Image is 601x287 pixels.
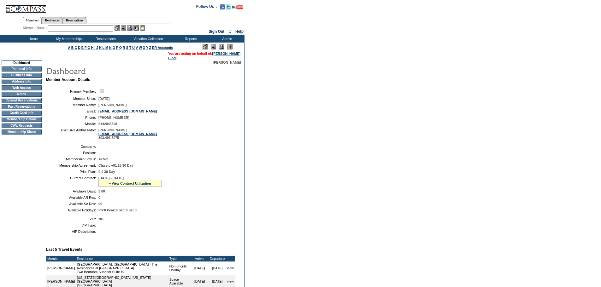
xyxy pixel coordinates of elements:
a: G [87,46,90,49]
a: L [103,46,104,49]
a: H [91,46,94,49]
td: VIP: [49,217,96,221]
span: :: [229,29,231,34]
a: P [116,46,118,49]
a: Follow us on Twitter [226,6,231,10]
a: Z [149,46,151,49]
td: Web Access [2,85,42,90]
td: Member [46,256,76,261]
a: » View Contract Utilization [109,181,151,185]
a: Reservations [63,17,86,24]
span: 3.00 [98,189,105,193]
a: C [74,46,77,49]
td: Member Since: [49,97,96,100]
a: ER Accounts [152,46,173,49]
a: [EMAIL_ADDRESS][DOMAIN_NAME] [98,132,157,136]
a: K [99,46,102,49]
td: Reports [172,35,208,43]
td: My Memberships [50,35,87,43]
td: VIP Description: [49,230,96,233]
td: Email: [49,109,96,113]
a: F [85,46,87,49]
img: Impersonate [127,25,133,31]
span: NO [98,217,103,221]
span: 6142046508 [98,122,117,126]
td: Available SA Res: [49,202,96,206]
a: B [71,46,74,49]
img: Follow us on Twitter [226,4,231,9]
a: X [143,46,145,49]
a: view [227,279,234,283]
a: [EMAIL_ADDRESS][DOMAIN_NAME] [98,109,157,113]
a: Y [146,46,148,49]
td: Personal Info [2,66,42,72]
td: Notes [2,92,42,97]
img: Log Concern/Member Elevation [227,44,233,49]
a: T [129,46,132,49]
td: Non-priority Holiday [168,261,191,275]
td: [DATE] [191,261,209,275]
td: Primary Member: [49,88,96,94]
td: Available Holidays: [49,208,96,212]
b: Last 5 Travel Events [46,247,82,252]
a: Q [119,46,122,49]
td: Position: [49,151,96,155]
a: V [136,46,138,49]
a: S [126,46,128,49]
td: Phone: [49,116,96,119]
span: [DATE] [98,97,109,100]
a: I [94,46,95,49]
td: Past Reservations [2,104,42,109]
a: U [132,46,135,49]
img: Reservations [133,25,139,31]
span: Classic v01.15 30 Day [98,164,133,167]
span: [PERSON_NAME] [98,103,127,107]
td: Price Plan: [49,170,96,174]
td: Residence [76,256,168,261]
span: [PERSON_NAME] 303.493.6075 [98,128,157,140]
td: Available Days: [49,189,96,193]
td: Vacation Collection [123,35,172,43]
span: You are acting on behalf of: [168,52,240,55]
div: Member Name: [23,25,48,31]
a: Become our fan on Facebook [220,6,225,10]
a: Residences [42,17,63,24]
td: Available AR Res: [49,196,96,199]
td: Departure [209,256,226,261]
a: W [139,46,142,49]
span: [PERSON_NAME] [213,60,241,64]
img: Edit Mode [203,44,208,49]
td: Exclusive Ambassador: [49,128,96,140]
a: Subscribe to our YouTube Channel [232,6,243,10]
a: E [81,46,84,49]
td: Membership Details [2,117,42,122]
a: D [78,46,80,49]
td: VIP Type: [49,223,96,227]
img: Subscribe to our YouTube Channel [232,5,243,9]
a: Help [235,29,244,34]
td: Home [14,35,50,43]
a: M [105,46,108,49]
td: Current Reservations [2,98,42,103]
td: Type [168,256,191,261]
b: Member Account Details [46,77,90,82]
span: 0 [98,196,100,199]
img: b_calculator.gif [140,25,145,31]
td: Dashboard [2,60,42,65]
td: [GEOGRAPHIC_DATA], [GEOGRAPHIC_DATA] - The Residences at [GEOGRAPHIC_DATA] Two Bedroom Superior S... [76,261,168,275]
span: 0-0 30 Day [98,170,115,174]
td: Membership Agreement: [49,164,96,167]
td: Arrival [191,256,209,261]
a: Sign Out [209,29,224,34]
td: [DATE] [209,261,226,275]
td: Credit Card Info [2,111,42,116]
td: CWL Requests [2,123,42,128]
td: Member Name: [49,103,96,107]
span: 99 [98,202,102,206]
img: Impersonate [219,44,224,49]
img: Become our fan on Facebook [220,4,225,9]
img: View Mode [211,44,216,49]
span: Pri:0 Peak:0 Sec:0 Sel:0 [98,208,137,212]
span: [PHONE_NUMBER] [98,116,129,119]
td: Mobile: [49,122,96,126]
